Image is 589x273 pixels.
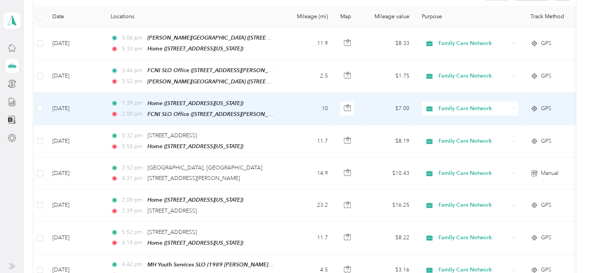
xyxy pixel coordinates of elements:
td: [DATE] [46,60,104,92]
span: [STREET_ADDRESS][PERSON_NAME] [147,175,240,181]
span: Home ([STREET_ADDRESS][US_STATE]) [147,100,243,106]
span: [STREET_ADDRESS] [147,207,197,214]
span: 2:00 pm [122,110,144,118]
td: [DATE] [46,27,104,60]
th: Purpose [416,6,524,27]
td: $7.00 [361,93,416,125]
span: 4:42 pm [122,260,144,269]
td: 14.9 [283,157,334,189]
span: Family Care Network [438,233,509,242]
span: GPS [541,39,551,48]
td: $8.19 [361,125,416,157]
td: 11.7 [283,222,334,254]
td: [DATE] [46,222,104,254]
td: 11.9 [283,27,334,60]
td: [DATE] [46,157,104,189]
span: 4:31 pm [122,174,144,183]
iframe: Everlance-gr Chat Button Frame [546,230,589,273]
span: 5:55 pm [122,142,144,151]
span: Family Care Network [438,39,509,48]
span: GPS [541,104,551,113]
span: Family Care Network [438,201,509,209]
td: $1.75 [361,60,416,92]
span: Home ([STREET_ADDRESS][US_STATE]) [147,197,243,203]
span: 3:46 pm [122,66,144,75]
span: GPS [541,72,551,80]
td: $10.43 [361,157,416,189]
th: Locations [104,6,283,27]
span: [GEOGRAPHIC_DATA], [GEOGRAPHIC_DATA] [147,164,262,171]
td: 10 [283,93,334,125]
span: 5:32 pm [122,131,144,140]
td: $8.22 [361,222,416,254]
td: 11.7 [283,125,334,157]
span: 5:33 pm [122,45,144,53]
span: FCNI SLO Office ([STREET_ADDRESS][PERSON_NAME][US_STATE]) [147,67,314,74]
th: Date [46,6,104,27]
td: $8.33 [361,27,416,60]
span: Family Care Network [438,169,509,178]
span: Family Care Network [438,104,509,113]
td: 2.5 [283,60,334,92]
span: Manual [541,169,558,178]
span: Home ([STREET_ADDRESS][US_STATE]) [147,143,243,149]
td: [DATE] [46,93,104,125]
td: [DATE] [46,125,104,157]
td: 23.2 [283,189,334,221]
span: GPS [541,137,551,145]
span: 5:06 pm [122,34,144,42]
span: Home ([STREET_ADDRESS][US_STATE]) [147,240,243,246]
th: Mileage (mi) [283,6,334,27]
th: Map [334,6,361,27]
span: 3:52 pm [122,77,144,86]
span: [STREET_ADDRESS] [147,132,197,139]
span: GPS [541,233,551,242]
th: Mileage value [361,6,416,27]
span: [PERSON_NAME][GEOGRAPHIC_DATA] ([STREET_ADDRESS][PERSON_NAME]) [147,78,343,85]
span: Home ([STREET_ADDRESS][US_STATE]) [147,45,243,52]
span: 2:39 pm [122,207,144,215]
span: 5:52 pm [122,228,144,237]
span: 3:52 pm [122,164,144,172]
span: [STREET_ADDRESS] [147,229,197,235]
span: FCNI SLO Office ([STREET_ADDRESS][PERSON_NAME][US_STATE]) [147,111,314,117]
td: $16.25 [361,189,416,221]
span: Family Care Network [438,72,509,80]
span: 2:09 pm [122,196,144,204]
td: [DATE] [46,189,104,221]
span: GPS [541,201,551,209]
span: Family Care Network [438,137,509,145]
th: Track Method [524,6,579,27]
span: 1:39 pm [122,99,144,107]
span: MH Youth Services SLO (1989 [PERSON_NAME][STREET_ADDRESS]) [147,261,319,268]
span: 6:10 pm [122,238,144,247]
span: [PERSON_NAME][GEOGRAPHIC_DATA] ([STREET_ADDRESS][PERSON_NAME]) [147,35,343,41]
